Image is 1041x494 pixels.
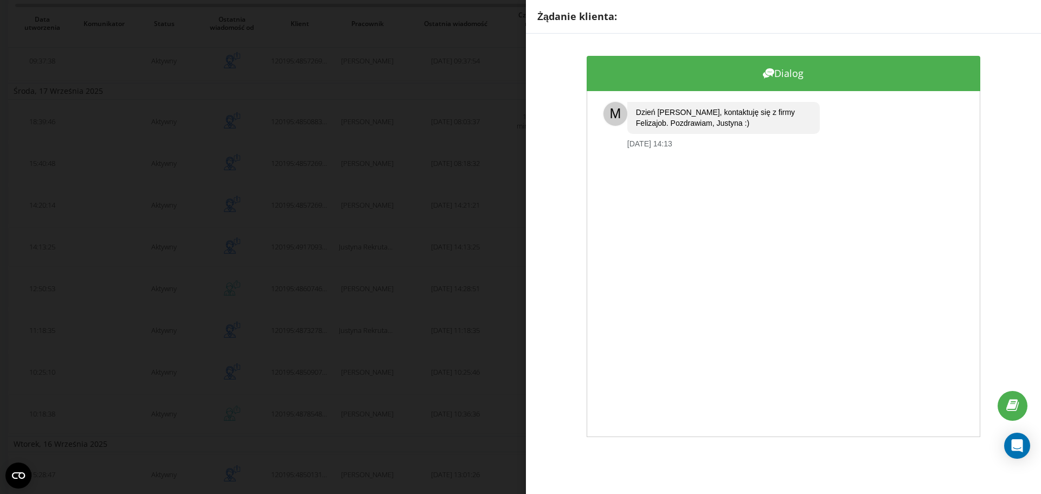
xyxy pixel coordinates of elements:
[1004,433,1030,459] div: Open Intercom Messenger
[587,56,980,91] div: Dialog
[5,463,31,489] button: Open CMP widget
[627,102,820,134] div: Dzień [PERSON_NAME], kontaktuję się z firmy Felizajob. Pozdrawiam, Justyna :)
[603,102,627,126] div: M
[537,10,1030,24] div: Żądanie klienta:
[627,139,672,149] div: [DATE] 14:13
